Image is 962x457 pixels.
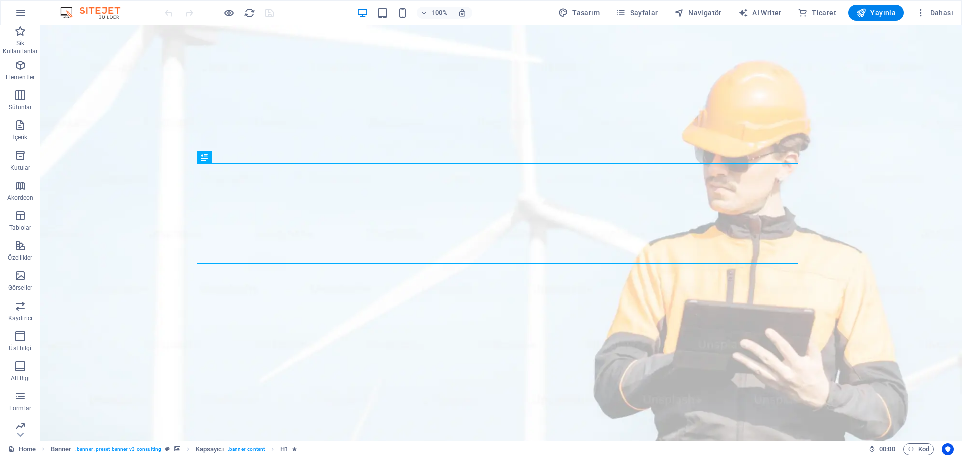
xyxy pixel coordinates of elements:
[51,443,297,455] nav: breadcrumb
[670,5,726,21] button: Navigatör
[51,443,72,455] span: Seçmek için tıkla. Düzenlemek için çift tıkla
[165,446,170,452] i: Bu element, özelleştirilebilir bir ön ayar
[432,7,448,19] h6: 100%
[8,314,32,322] p: Kaydırıcı
[554,5,604,21] button: Tasarım
[912,5,957,21] button: Dahası
[916,8,953,18] span: Dahası
[856,8,896,18] span: Yayınla
[10,164,31,172] p: Kutular
[903,443,934,455] button: Kod
[798,8,836,18] span: Ticaret
[674,8,722,18] span: Navigatör
[417,7,452,19] button: 100%
[612,5,662,21] button: Sayfalar
[9,404,31,412] p: Formlar
[9,344,31,352] p: Üst bilgi
[228,443,265,455] span: . banner-content
[738,8,782,18] span: AI Writer
[848,5,904,21] button: Yayınla
[616,8,658,18] span: Sayfalar
[9,103,32,111] p: Sütunlar
[58,7,133,19] img: Editor Logo
[908,443,929,455] span: Kod
[280,443,288,455] span: Seçmek için tıkla. Düzenlemek için çift tıkla
[11,374,30,382] p: Alt Bigi
[243,7,255,19] button: reload
[8,443,36,455] a: Seçimi iptal etmek için tıkla. Sayfaları açmak için çift tıkla
[13,133,27,141] p: İçerik
[75,443,161,455] span: . banner .preset-banner-v3-consulting
[558,8,600,18] span: Tasarım
[292,446,297,452] i: Element bir animasyon içeriyor
[942,443,954,455] button: Usercentrics
[8,284,32,292] p: Görseller
[174,446,180,452] i: Bu element, arka plan içeriyor
[869,443,895,455] h6: Oturum süresi
[7,194,34,202] p: Akordeon
[458,8,467,17] i: Yeniden boyutlandırmada yakınlaştırma düzeyini seçilen cihaza uyacak şekilde otomatik olarak ayarla.
[223,7,235,19] button: Ön izleme modundan çıkıp düzenlemeye devam etmek için buraya tıklayın
[879,443,895,455] span: 00 00
[244,7,255,19] i: Sayfayı yeniden yükleyin
[554,5,604,21] div: Tasarım (Ctrl+Alt+Y)
[886,445,888,453] span: :
[794,5,840,21] button: Ticaret
[9,224,32,232] p: Tablolar
[734,5,786,21] button: AI Writer
[8,254,32,262] p: Özellikler
[196,443,224,455] span: Seçmek için tıkla. Düzenlemek için çift tıkla
[6,73,35,81] p: Elementler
